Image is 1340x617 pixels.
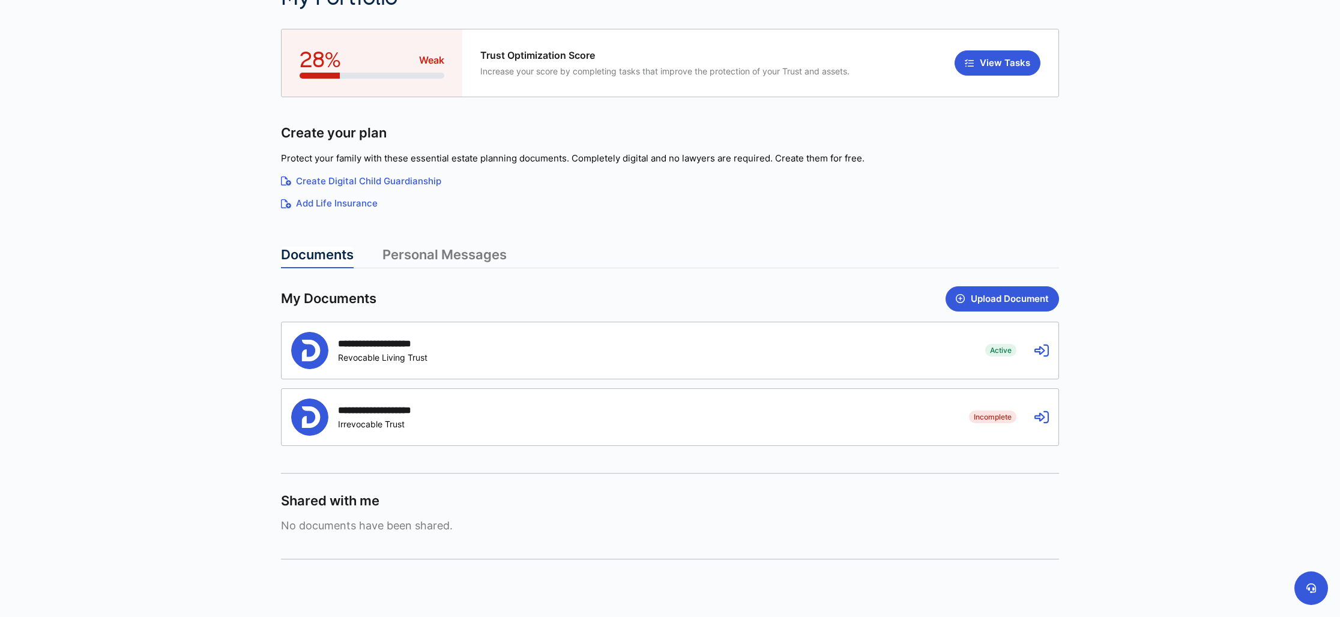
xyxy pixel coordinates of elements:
button: View Tasks [955,50,1040,76]
div: Revocable Living Trust [338,352,439,363]
img: Person [291,332,328,369]
span: Active [985,344,1016,356]
img: Person [291,399,328,436]
span: Weak [419,53,444,67]
span: No documents have been shared. [281,519,1059,532]
div: Irrevocable Trust [338,419,439,429]
span: Trust Optimization Score [480,50,850,61]
span: Shared with me [281,492,379,510]
button: Upload Document [946,286,1059,312]
a: Create Digital Child Guardianship [281,175,1059,188]
span: 28% [300,47,341,73]
span: Increase your score by completing tasks that improve the protection of your Trust and assets. [480,66,850,76]
a: Add Life Insurance [281,197,1059,211]
a: Documents [281,247,354,268]
a: Personal Messages [382,247,507,268]
span: My Documents [281,290,376,307]
span: Create your plan [281,124,387,142]
p: Protect your family with these essential estate planning documents. Completely digital and no law... [281,152,1059,166]
span: Incomplete [969,411,1016,423]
